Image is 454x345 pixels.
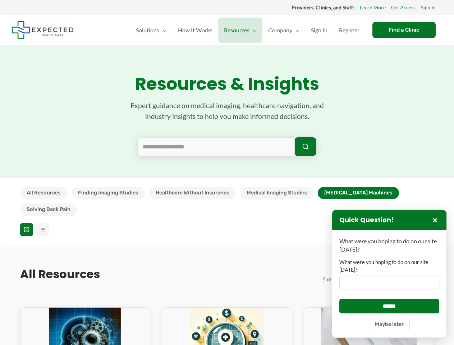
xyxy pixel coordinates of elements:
[292,4,354,10] strong: Providers, Clinics, and Staff:
[333,18,365,43] a: Register
[339,237,439,253] p: What were you hoping to do on our site [DATE]?
[12,21,74,39] img: Expected Healthcare Logo - side, dark font, small
[421,3,436,12] a: Sign In
[372,22,436,38] a: Find a Clinic
[339,259,439,273] label: What were you hoping to do on our site [DATE]?
[360,3,386,12] a: Learn More
[262,18,305,43] a: CompanyMenu Toggle
[136,18,159,43] span: Solutions
[240,187,313,199] button: Medical Imaging Studies
[224,18,249,43] span: Resources
[318,187,399,199] button: [MEDICAL_DATA] Machines
[339,18,359,43] span: Register
[292,18,299,43] span: Menu Toggle
[72,187,145,199] button: Finding Imaging Studies
[218,18,262,43] a: ResourcesMenu Toggle
[130,18,365,43] nav: Primary Site Navigation
[20,74,434,95] h1: Resources & Insights
[159,18,166,43] span: Menu Toggle
[431,216,439,224] button: Close
[369,319,410,330] button: Maybe later
[268,18,292,43] span: Company
[20,267,100,282] h2: All Resources
[391,3,416,12] a: Get Access
[249,18,257,43] span: Menu Toggle
[172,18,218,43] a: How It Works
[339,216,394,224] h3: Quick Question!
[20,187,67,199] button: All Resources
[323,276,434,282] span: 5 resources found in [MEDICAL_DATA] Machines
[149,187,236,199] button: Healthcare Without Insurance
[305,18,333,43] a: Sign In
[119,100,335,122] p: Expert guidance on medical imaging, healthcare navigation, and industry insights to help you make...
[311,18,327,43] span: Sign In
[178,18,212,43] span: How It Works
[20,203,77,216] button: Solving Back Pain
[130,18,172,43] a: SolutionsMenu Toggle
